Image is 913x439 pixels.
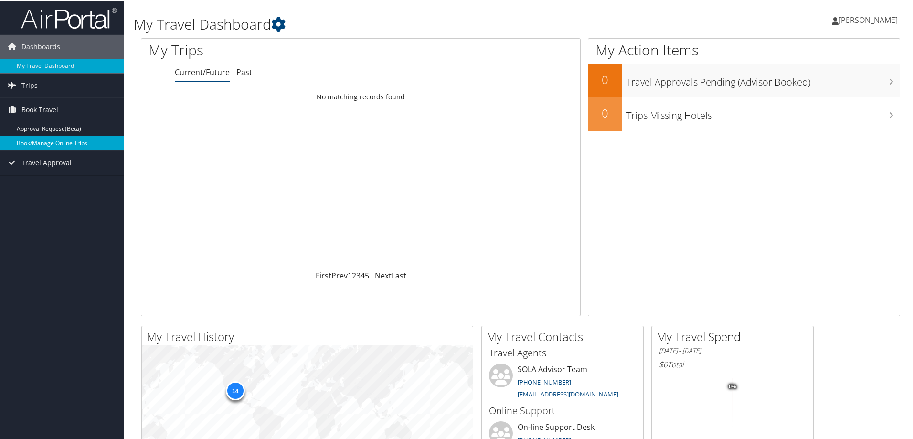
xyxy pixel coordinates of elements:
h2: My Travel History [147,328,473,344]
h6: Total [659,358,806,369]
h2: 0 [588,104,622,120]
h1: My Travel Dashboard [134,13,649,33]
a: 4 [361,269,365,280]
span: [PERSON_NAME] [839,14,898,24]
a: [EMAIL_ADDRESS][DOMAIN_NAME] [518,389,618,397]
div: 14 [225,380,244,399]
h1: My Trips [149,39,390,59]
img: airportal-logo.png [21,6,117,29]
tspan: 0% [729,383,736,389]
span: … [369,269,375,280]
a: 0Trips Missing Hotels [588,96,900,130]
a: Last [392,269,406,280]
span: Book Travel [21,97,58,121]
a: 3 [356,269,361,280]
a: First [316,269,331,280]
h3: Trips Missing Hotels [626,103,900,121]
h2: My Travel Spend [657,328,813,344]
a: 5 [365,269,369,280]
a: Current/Future [175,66,230,76]
a: [PERSON_NAME] [832,5,907,33]
h3: Travel Approvals Pending (Advisor Booked) [626,70,900,88]
a: 1 [348,269,352,280]
a: [PHONE_NUMBER] [518,377,571,385]
h6: [DATE] - [DATE] [659,345,806,354]
h2: 0 [588,71,622,87]
h3: Online Support [489,403,636,417]
span: $0 [659,358,668,369]
h3: Travel Agents [489,345,636,359]
span: Dashboards [21,34,60,58]
a: Past [236,66,252,76]
a: 2 [352,269,356,280]
a: Next [375,269,392,280]
h2: My Travel Contacts [487,328,643,344]
a: Prev [331,269,348,280]
span: Travel Approval [21,150,72,174]
h1: My Action Items [588,39,900,59]
a: 0Travel Approvals Pending (Advisor Booked) [588,63,900,96]
li: SOLA Advisor Team [484,363,641,402]
span: Trips [21,73,38,96]
td: No matching records found [141,87,580,105]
